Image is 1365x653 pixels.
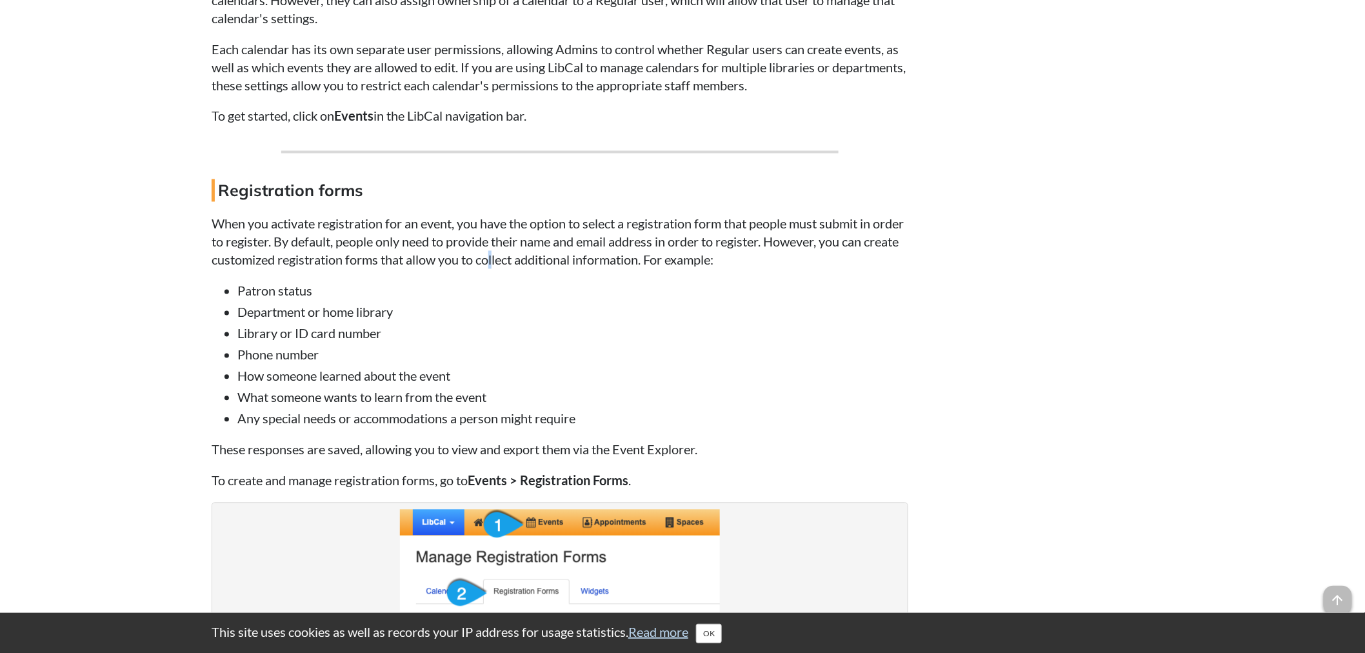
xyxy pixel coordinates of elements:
[212,179,908,202] h4: Registration forms
[628,624,688,639] a: Read more
[212,441,908,459] p: These responses are saved, allowing you to view and export them via the Event Explorer.
[237,282,908,300] li: Patron status
[212,472,908,490] p: To create and manage registration forms, go to .
[1324,586,1352,614] span: arrow_upward
[696,624,722,643] button: Close
[237,367,908,385] li: How someone learned about the event
[212,107,908,125] p: To get started, click on in the LibCal navigation bar.
[400,510,720,612] img: Example of getting to the Registration Forms page
[237,410,908,428] li: Any special needs or accommodations a person might require
[237,325,908,343] li: Library or ID card number
[237,303,908,321] li: Department or home library
[212,215,908,269] p: When you activate registration for an event, you have the option to select a registration form th...
[199,623,1166,643] div: This site uses cookies as well as records your IP address for usage statistics.
[212,40,908,94] p: Each calendar has its own separate user permissions, allowing Admins to control whether Regular u...
[237,346,908,364] li: Phone number
[1324,587,1352,603] a: arrow_upward
[334,108,374,124] strong: Events
[468,473,628,488] span: Events > Registration Forms
[237,388,908,407] li: What someone wants to learn from the event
